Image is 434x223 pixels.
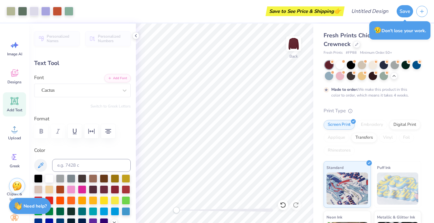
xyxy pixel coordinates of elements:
[34,59,131,68] div: Text Tool
[399,133,414,143] div: Foil
[24,203,47,209] strong: Need help?
[34,74,44,81] label: Font
[10,163,20,169] span: Greek
[397,5,413,17] button: Save
[331,87,410,98] div: We make this product in this color to order, which means it takes 4 weeks.
[4,191,25,202] span: Clipart & logos
[369,21,430,40] div: Don’t lose your work.
[98,34,127,43] span: Personalized Numbers
[331,87,358,92] strong: Made to order:
[104,74,131,82] button: Add Font
[326,172,368,205] img: Standard
[267,6,343,16] div: Save to See Price & Shipping
[324,120,355,130] div: Screen Print
[334,7,341,15] span: 👉
[287,37,300,50] img: Back
[7,79,22,85] span: Designs
[90,104,131,109] button: Switch to Greek Letters
[389,120,420,130] div: Digital Print
[34,147,131,154] label: Color
[324,133,349,143] div: Applique
[34,115,131,123] label: Format
[377,214,415,220] span: Metallic & Glitter Ink
[360,50,392,56] span: Minimum Order: 50 +
[324,32,418,48] span: Fresh Prints Chicago Heavyweight Crewneck
[7,51,22,57] span: Image AI
[346,5,393,18] input: Untitled Design
[34,31,80,46] button: Personalized Names
[324,50,343,56] span: Fresh Prints
[324,146,355,155] div: Rhinestones
[289,53,298,59] div: Back
[173,207,180,213] div: Accessibility label
[357,120,387,130] div: Embroidery
[8,135,21,141] span: Upload
[346,50,357,56] span: # FP88
[379,133,397,143] div: Vinyl
[351,133,377,143] div: Transfers
[326,164,344,171] span: Standard
[85,31,131,46] button: Personalized Numbers
[326,214,342,220] span: Neon Ink
[377,172,419,205] img: Puff Ink
[324,107,421,115] div: Print Type
[377,164,391,171] span: Puff Ink
[374,26,382,34] span: 😥
[7,107,22,113] span: Add Text
[52,159,131,172] input: e.g. 7428 c
[47,34,76,43] span: Personalized Names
